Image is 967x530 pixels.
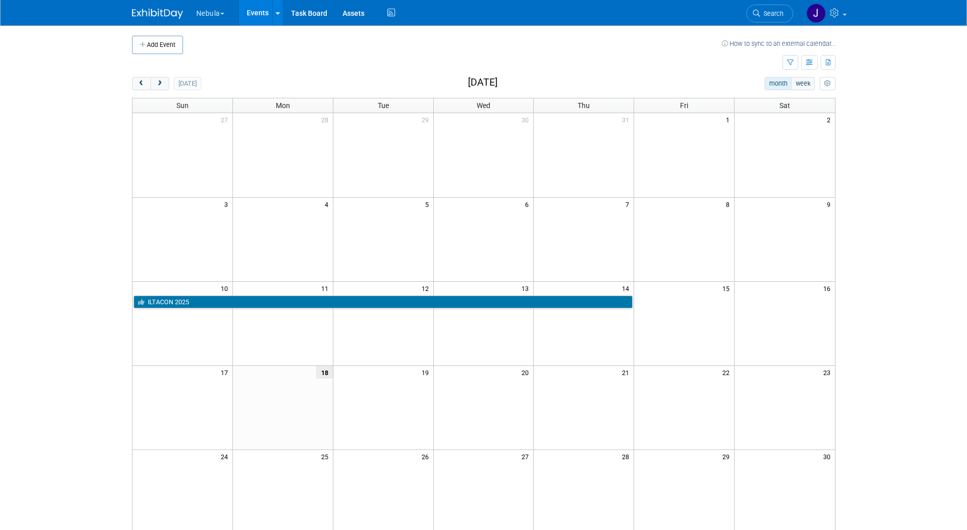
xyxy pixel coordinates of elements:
[524,198,533,210] span: 6
[826,198,835,210] span: 9
[176,101,189,110] span: Sun
[316,366,333,379] span: 18
[721,366,734,379] span: 22
[578,101,590,110] span: Thu
[760,10,783,17] span: Search
[320,282,333,295] span: 11
[621,366,634,379] span: 21
[132,36,183,54] button: Add Event
[826,113,835,126] span: 2
[132,77,151,90] button: prev
[421,282,433,295] span: 12
[132,9,183,19] img: ExhibitDay
[820,77,835,90] button: myCustomButton
[320,450,333,463] span: 25
[806,4,826,23] img: Jaclyn Lee
[721,282,734,295] span: 15
[520,113,533,126] span: 30
[624,198,634,210] span: 7
[520,366,533,379] span: 20
[477,101,490,110] span: Wed
[174,77,201,90] button: [DATE]
[424,198,433,210] span: 5
[320,113,333,126] span: 28
[725,113,734,126] span: 1
[779,101,790,110] span: Sat
[421,366,433,379] span: 19
[621,113,634,126] span: 31
[220,366,232,379] span: 17
[220,113,232,126] span: 27
[150,77,169,90] button: next
[220,282,232,295] span: 10
[621,282,634,295] span: 14
[134,296,633,309] a: ILTACON 2025
[421,113,433,126] span: 29
[520,450,533,463] span: 27
[520,282,533,295] span: 13
[824,81,831,87] i: Personalize Calendar
[621,450,634,463] span: 28
[468,77,498,88] h2: [DATE]
[680,101,688,110] span: Fri
[276,101,290,110] span: Mon
[721,450,734,463] span: 29
[722,40,835,47] a: How to sync to an external calendar...
[220,450,232,463] span: 24
[746,5,793,22] a: Search
[765,77,792,90] button: month
[822,450,835,463] span: 30
[223,198,232,210] span: 3
[378,101,389,110] span: Tue
[324,198,333,210] span: 4
[822,366,835,379] span: 23
[822,282,835,295] span: 16
[725,198,734,210] span: 8
[791,77,815,90] button: week
[421,450,433,463] span: 26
